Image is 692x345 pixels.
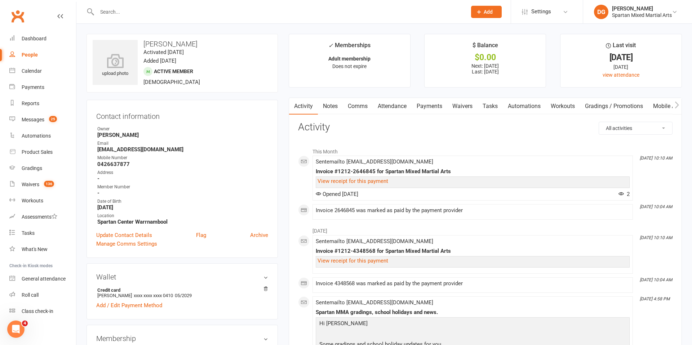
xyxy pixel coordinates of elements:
div: Invoice 4348568 was marked as paid by the payment provider [316,281,630,287]
h3: [PERSON_NAME] [93,40,272,48]
span: Does not expire [332,63,367,69]
div: Reports [22,100,39,106]
a: Mobile App [648,98,687,115]
span: 136 [44,181,54,187]
div: Product Sales [22,149,53,155]
span: Settings [531,4,551,20]
a: Archive [250,231,268,239]
time: Added [DATE] [143,58,176,64]
li: [DATE] [298,223,673,235]
div: $0.00 [431,54,539,61]
a: Notes [318,98,343,115]
div: [DATE] [567,63,675,71]
span: Sent email to [EMAIL_ADDRESS][DOMAIN_NAME] [316,299,433,306]
div: Address [97,169,268,176]
time: Activated [DATE] [143,49,184,55]
div: Spartan MMA gradings, school holidays and news. [316,309,630,315]
h3: Membership [96,335,268,342]
div: [DATE] [567,54,675,61]
a: Payments [9,79,76,95]
a: Messages 25 [9,112,76,128]
div: People [22,52,38,58]
li: [PERSON_NAME] [96,286,268,299]
a: Roll call [9,287,76,303]
strong: Adult membership [328,56,371,62]
p: Next: [DATE] Last: [DATE] [431,63,539,75]
div: Invoice #1212-4348568 for Spartan Mixed Martial Arts [316,248,630,254]
a: People [9,47,76,63]
strong: [PERSON_NAME] [97,132,268,138]
h3: Wallet [96,273,268,281]
a: Attendance [373,98,412,115]
a: Assessments [9,209,76,225]
span: Active member [154,68,193,74]
a: Product Sales [9,144,76,160]
i: [DATE] 10:10 AM [640,235,672,240]
strong: - [97,190,268,196]
span: 4 [22,321,28,326]
span: 25 [49,116,57,122]
div: Invoice #1212-2646845 for Spartan Mixed Martial Arts [316,169,630,175]
a: Class kiosk mode [9,303,76,319]
div: Messages [22,117,44,122]
a: Flag [196,231,206,239]
span: 05/2029 [175,293,192,298]
div: Workouts [22,198,43,203]
i: [DATE] 10:04 AM [640,204,672,209]
strong: [DATE] [97,204,268,211]
div: Invoice 2646845 was marked as paid by the payment provider [316,207,630,214]
span: Opened [DATE] [316,191,358,197]
strong: Credit card [97,287,265,293]
div: Calendar [22,68,42,74]
a: Automations [9,128,76,144]
a: Comms [343,98,373,115]
div: Member Number [97,184,268,191]
a: Workouts [546,98,580,115]
a: Tasks [478,98,503,115]
div: Last visit [606,41,636,54]
a: Waivers [447,98,478,115]
a: What's New [9,241,76,257]
a: General attendance kiosk mode [9,271,76,287]
a: Manage Comms Settings [96,239,157,248]
div: Email [97,140,268,147]
i: ✓ [328,42,333,49]
a: Tasks [9,225,76,241]
a: Reports [9,95,76,112]
p: Hi [PERSON_NAME] [318,319,628,330]
span: 2 [618,191,630,197]
div: Automations [22,133,51,139]
a: view attendance [603,72,639,78]
i: [DATE] 10:04 AM [640,277,672,282]
button: Add [471,6,502,18]
div: Memberships [328,41,371,54]
i: [DATE] 4:58 PM [640,296,670,301]
a: Payments [412,98,447,115]
a: Dashboard [9,31,76,47]
a: View receipt for this payment [318,257,388,264]
strong: Spartan Center Warrnambool [97,219,268,225]
div: Waivers [22,182,39,187]
div: Roll call [22,292,39,298]
a: Activity [289,98,318,115]
a: Calendar [9,63,76,79]
strong: 0426637877 [97,161,268,167]
li: This Month [298,144,673,156]
div: Date of Birth [97,198,268,205]
a: Add / Edit Payment Method [96,301,162,310]
div: General attendance [22,276,66,282]
a: Gradings [9,160,76,176]
strong: - [97,175,268,182]
span: xxxx xxxx xxxx 0410 [134,293,173,298]
span: Sent email to [EMAIL_ADDRESS][DOMAIN_NAME] [316,238,433,245]
i: [DATE] 10:10 AM [640,156,672,161]
div: Gradings [22,165,42,171]
div: Class check-in [22,308,53,314]
a: Gradings / Promotions [580,98,648,115]
div: Dashboard [22,36,46,41]
a: Clubworx [9,7,27,25]
div: DG [594,5,608,19]
a: Waivers 136 [9,176,76,193]
div: [PERSON_NAME] [612,5,672,12]
a: Update Contact Details [96,231,152,239]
